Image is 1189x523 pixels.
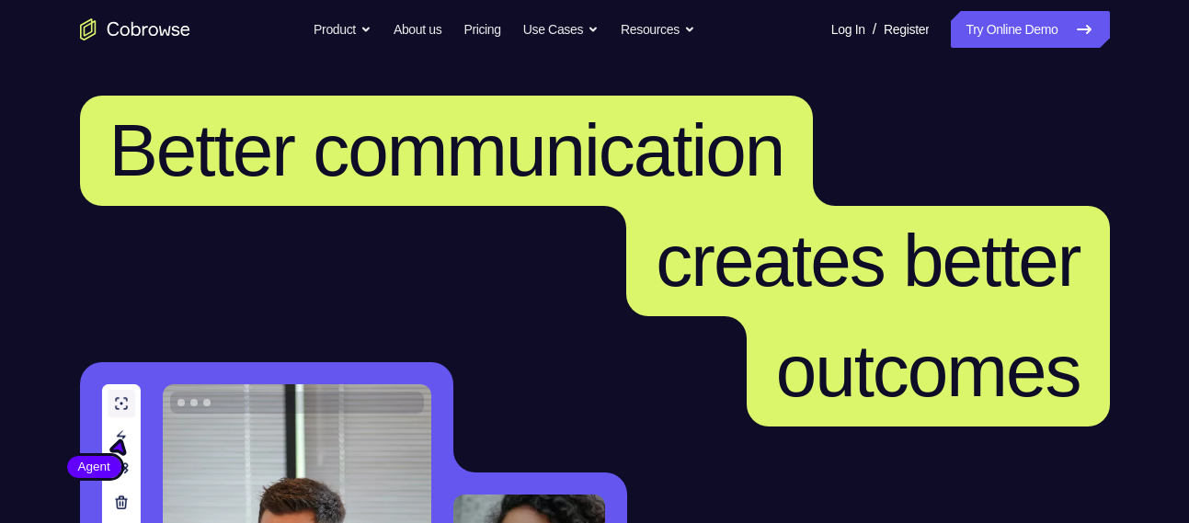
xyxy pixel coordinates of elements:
a: Try Online Demo [951,11,1109,48]
a: Log In [831,11,865,48]
a: Register [884,11,929,48]
button: Resources [621,11,695,48]
span: outcomes [776,330,1080,412]
a: Go to the home page [80,18,190,40]
span: Better communication [109,109,784,191]
span: / [873,18,876,40]
span: creates better [656,220,1080,301]
button: Product [314,11,372,48]
a: About us [394,11,441,48]
span: Agent [67,458,121,476]
a: Pricing [463,11,500,48]
button: Use Cases [523,11,599,48]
